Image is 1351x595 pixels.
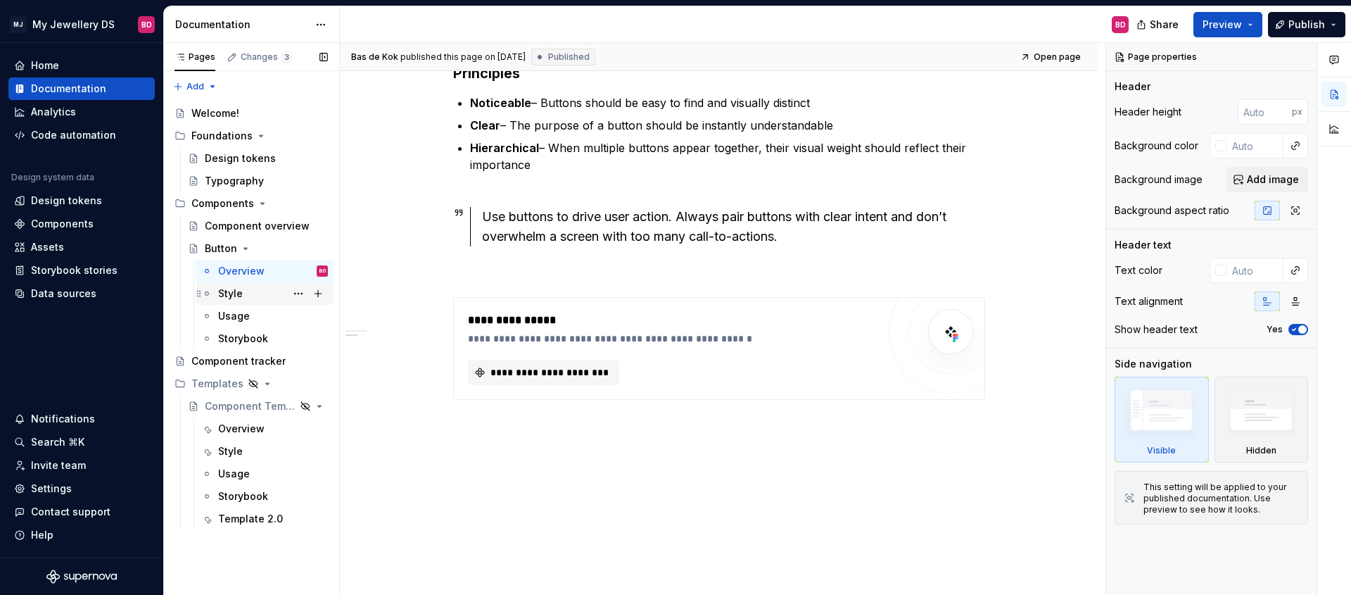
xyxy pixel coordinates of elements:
[8,501,155,523] button: Contact support
[1115,357,1192,371] div: Side navigation
[1214,377,1309,463] div: Hidden
[8,189,155,212] a: Design tokens
[205,242,237,256] div: Button
[8,213,155,235] a: Components
[218,444,243,458] div: Style
[32,18,115,32] div: My Jewellery DS
[218,309,250,323] div: Usage
[1115,19,1126,30] div: BD
[31,82,106,96] div: Documentation
[31,58,59,73] div: Home
[11,172,94,183] div: Design system data
[196,440,334,463] a: Style
[10,16,27,33] div: MJ
[182,170,334,192] a: Typography
[175,18,308,32] div: Documentation
[182,147,334,170] a: Design tokens
[1238,99,1292,125] input: Auto
[31,435,84,449] div: Search ⌘K
[482,207,985,246] div: Use buttons to drive user action. Always pair buttons with clear intent and don’t overwhelm a scr...
[31,105,76,119] div: Analytics
[281,51,292,63] span: 3
[1115,263,1162,277] div: Text color
[1193,12,1262,37] button: Preview
[8,54,155,77] a: Home
[196,305,334,327] a: Usage
[218,489,268,503] div: Storybook
[205,151,276,165] div: Design tokens
[241,51,292,63] div: Changes
[196,282,334,305] a: Style
[1267,324,1283,335] label: Yes
[8,408,155,430] button: Notifications
[31,287,96,301] div: Data sources
[1115,105,1181,119] div: Header height
[1292,106,1302,118] p: px
[1115,294,1183,308] div: Text alignment
[1226,167,1308,192] button: Add image
[196,418,334,440] a: Overview
[8,259,155,282] a: Storybook stories
[470,118,500,132] strong: Clear
[1115,238,1172,252] div: Header text
[31,458,86,472] div: Invite team
[1115,322,1198,337] div: Show header text
[548,51,590,63] span: Published
[1016,47,1087,67] a: Open page
[470,94,985,111] p: – Buttons should be easy to find and visually distinct
[169,125,334,147] div: Foundations
[8,77,155,100] a: Documentation
[205,219,310,233] div: Component overview
[169,102,334,125] a: Welcome!
[196,508,334,530] a: Template 2.0
[31,505,110,519] div: Contact support
[218,512,283,526] div: Template 2.0
[141,19,152,30] div: BD
[169,102,334,530] div: Page tree
[1115,203,1229,218] div: Background aspect ratio
[31,128,116,142] div: Code automation
[191,354,286,368] div: Component tracker
[218,332,268,346] div: Storybook
[191,106,239,120] div: Welcome!
[1268,12,1345,37] button: Publish
[470,117,985,134] p: – The purpose of a button should be instantly understandable
[31,528,53,542] div: Help
[8,236,155,258] a: Assets
[196,327,334,350] a: Storybook
[182,237,334,260] a: Button
[1129,12,1188,37] button: Share
[319,264,326,278] div: BD
[1247,173,1299,187] span: Add image
[1143,482,1299,515] div: This setting will be applied to your published documentation. Use preview to see how it looks.
[31,240,64,254] div: Assets
[46,570,117,584] a: Supernova Logo
[218,422,265,436] div: Overview
[1115,80,1150,94] div: Header
[8,431,155,453] button: Search ⌘K
[1150,18,1179,32] span: Share
[218,467,250,481] div: Usage
[453,63,985,83] h3: Principles
[1115,139,1198,153] div: Background color
[31,217,94,231] div: Components
[31,482,72,496] div: Settings
[186,81,204,92] span: Add
[470,141,539,155] strong: Hierarchical
[1115,377,1209,463] div: Visible
[1115,173,1203,187] div: Background image
[175,51,215,63] div: Pages
[1226,133,1283,158] input: Auto
[3,9,160,39] button: MJMy Jewellery DSBD
[31,412,95,426] div: Notifications
[191,377,243,391] div: Templates
[1034,51,1081,63] span: Open page
[205,174,264,188] div: Typography
[196,463,334,485] a: Usage
[1226,258,1283,283] input: Auto
[169,372,334,395] div: Templates
[205,399,296,413] div: Component Template
[169,192,334,215] div: Components
[191,196,254,211] div: Components
[169,77,222,96] button: Add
